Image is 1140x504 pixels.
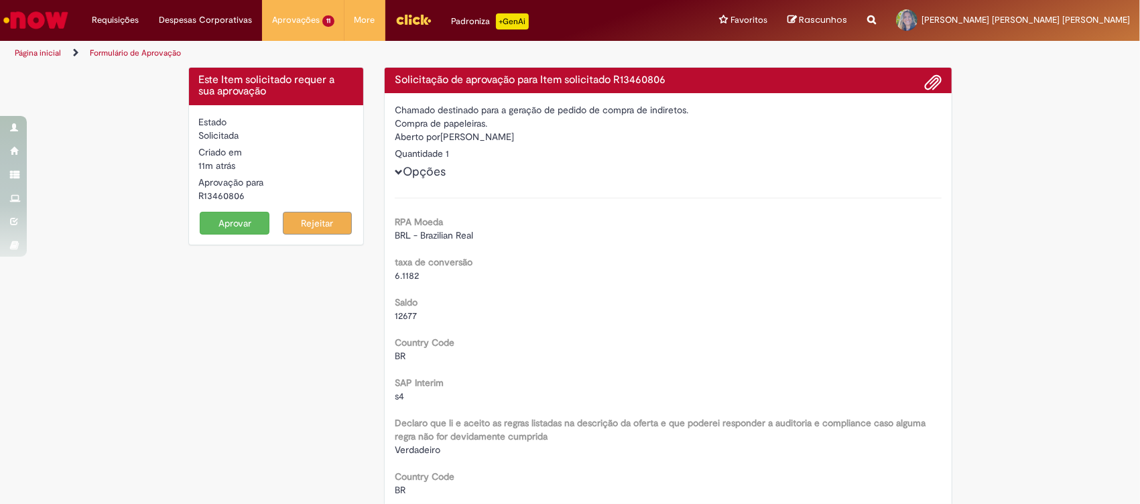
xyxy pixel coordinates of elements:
button: Aprovar [200,212,269,235]
span: Rascunhos [799,13,847,26]
b: Country Code [395,336,454,349]
span: Requisições [92,13,139,27]
b: Declaro que li e aceito as regras listadas na descrição da oferta e que poderei responder a audit... [395,417,926,442]
div: [PERSON_NAME] [395,130,942,147]
div: 29/08/2025 08:41:45 [199,159,354,172]
span: BRL - Brazilian Real [395,229,473,241]
h4: Solicitação de aprovação para Item solicitado R13460806 [395,74,942,86]
label: Aprovação para [199,176,264,189]
div: Quantidade 1 [395,147,942,160]
a: Rascunhos [787,14,847,27]
span: Despesas Corporativas [159,13,252,27]
a: Página inicial [15,48,61,58]
img: ServiceNow [1,7,70,34]
label: Estado [199,115,227,129]
time: 29/08/2025 08:41:45 [199,160,236,172]
div: Solicitada [199,129,354,142]
img: click_logo_yellow_360x200.png [395,9,432,29]
button: Rejeitar [283,212,353,235]
span: Favoritos [731,13,767,27]
span: 6.1182 [395,269,419,281]
b: taxa de conversão [395,256,472,268]
span: 11 [322,15,334,27]
span: [PERSON_NAME] [PERSON_NAME] [PERSON_NAME] [922,14,1130,25]
span: 12677 [395,310,417,322]
span: More [355,13,375,27]
span: Aprovações [272,13,320,27]
span: s4 [395,390,404,402]
b: Country Code [395,470,454,483]
span: BR [395,350,405,362]
span: BR [395,484,405,496]
span: 11m atrás [199,160,236,172]
div: Compra de papeleiras. [395,117,942,130]
ul: Trilhas de página [10,41,750,66]
div: R13460806 [199,189,354,202]
h4: Este Item solicitado requer a sua aprovação [199,74,354,98]
a: Formulário de Aprovação [90,48,181,58]
div: Padroniza [452,13,529,29]
p: +GenAi [496,13,529,29]
label: Criado em [199,145,243,159]
b: RPA Moeda [395,216,443,228]
label: Aberto por [395,130,440,143]
span: Verdadeiro [395,444,440,456]
b: SAP Interim [395,377,444,389]
div: Chamado destinado para a geração de pedido de compra de indiretos. [395,103,942,117]
b: Saldo [395,296,418,308]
